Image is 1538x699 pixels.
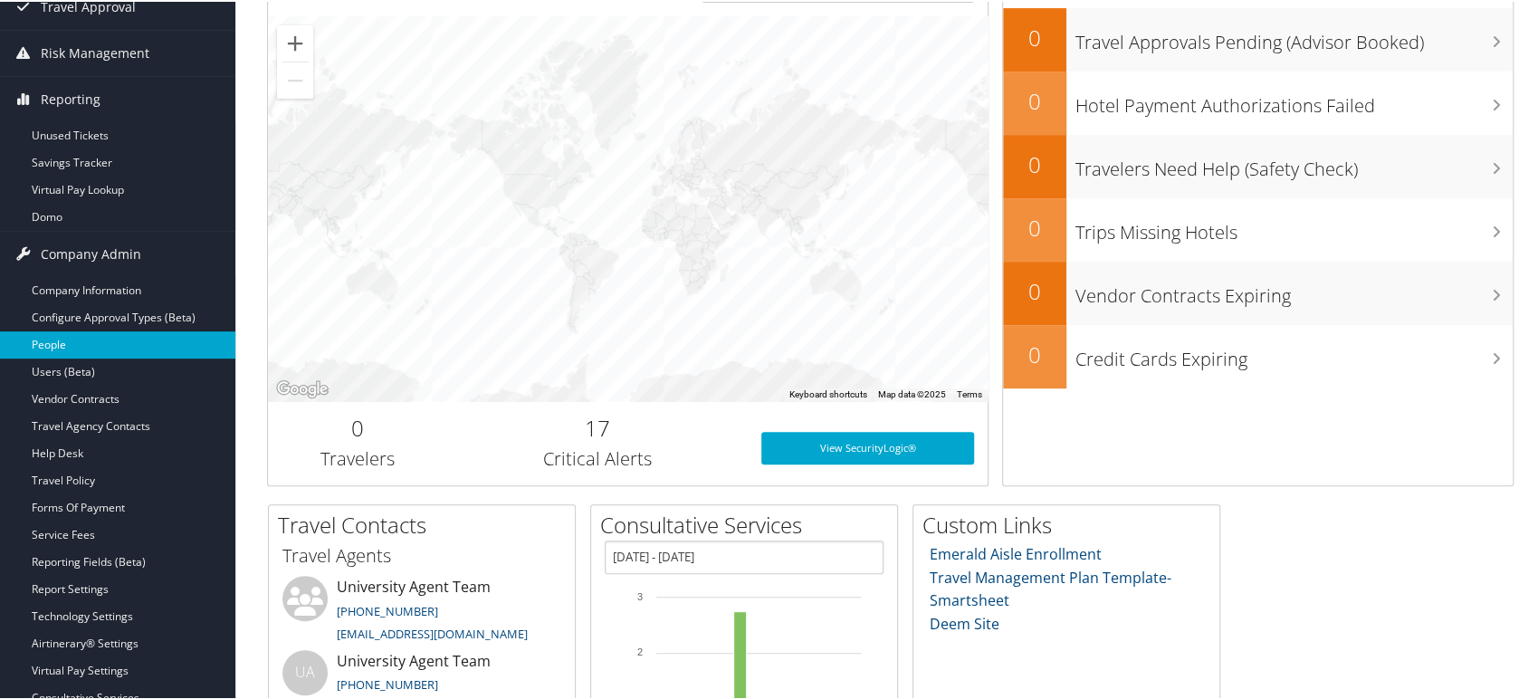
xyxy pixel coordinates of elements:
h2: 0 [1003,274,1066,305]
h2: Consultative Services [600,508,897,539]
h3: Vendor Contracts Expiring [1075,273,1513,307]
a: 0Trips Missing Hotels [1003,196,1513,260]
span: Reporting [41,75,100,120]
li: University Agent Team [273,574,570,648]
h3: Hotel Payment Authorizations Failed [1075,82,1513,117]
h3: Credit Cards Expiring [1075,336,1513,370]
h2: Custom Links [922,508,1219,539]
div: UA [282,648,328,694]
h2: 17 [462,411,734,442]
a: 0Hotel Payment Authorizations Failed [1003,70,1513,133]
a: Travel Management Plan Template- Smartsheet [930,566,1171,609]
a: Open this area in Google Maps (opens a new window) [272,376,332,399]
h2: Travel Contacts [278,508,575,539]
span: Risk Management [41,29,149,74]
h2: 0 [282,411,435,442]
h2: 0 [1003,21,1066,52]
a: View SecurityLogic® [761,430,974,463]
a: Emerald Aisle Enrollment [930,542,1102,562]
span: Map data ©2025 [878,388,946,397]
a: 0Credit Cards Expiring [1003,323,1513,387]
h3: Travel Approvals Pending (Advisor Booked) [1075,19,1513,53]
h3: Trips Missing Hotels [1075,209,1513,244]
h3: Travelers [282,445,435,470]
span: Company Admin [41,230,141,275]
a: Deem Site [930,612,999,632]
img: Google [272,376,332,399]
h2: 0 [1003,148,1066,178]
a: 0Vendor Contracts Expiring [1003,260,1513,323]
a: 0Travelers Need Help (Safety Check) [1003,133,1513,196]
button: Keyboard shortcuts [789,387,867,399]
a: [PHONE_NUMBER] [337,601,438,618]
h2: 0 [1003,338,1066,369]
h2: 0 [1003,211,1066,242]
a: 0Travel Approvals Pending (Advisor Booked) [1003,6,1513,70]
h2: 0 [1003,84,1066,115]
button: Zoom in [277,24,313,60]
a: [EMAIL_ADDRESS][DOMAIN_NAME] [337,624,528,640]
a: [PHONE_NUMBER] [337,675,438,691]
tspan: 3 [637,589,643,600]
h3: Travel Agents [282,541,561,567]
a: Terms (opens in new tab) [957,388,982,397]
tspan: 2 [637,645,643,656]
h3: Travelers Need Help (Safety Check) [1075,146,1513,180]
button: Zoom out [277,61,313,97]
h3: Critical Alerts [462,445,734,470]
